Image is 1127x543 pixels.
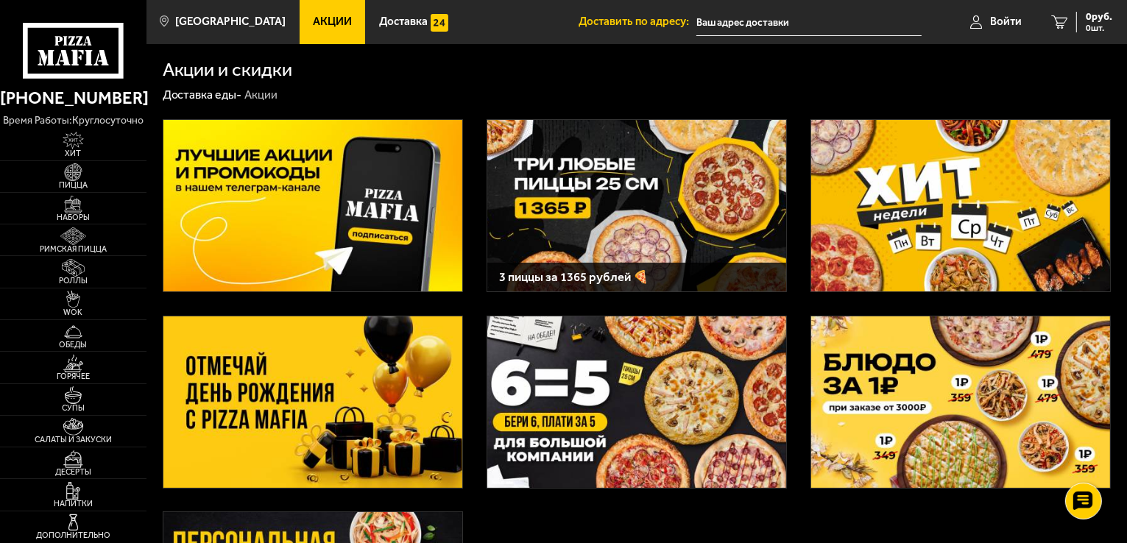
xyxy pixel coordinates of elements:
[175,16,286,27] span: [GEOGRAPHIC_DATA]
[990,16,1022,27] span: Войти
[1086,12,1112,22] span: 0 руб.
[1086,24,1112,32] span: 0 шт.
[499,271,774,283] h3: 3 пиццы за 1365 рублей 🍕
[244,88,278,103] div: Акции
[163,88,242,102] a: Доставка еды-
[379,16,428,27] span: Доставка
[487,119,787,292] a: 3 пиццы за 1365 рублей 🍕
[579,16,696,27] span: Доставить по адресу:
[163,60,293,79] h1: Акции и скидки
[313,16,352,27] span: Акции
[431,14,448,32] img: 15daf4d41897b9f0e9f617042186c801.svg
[696,9,922,36] input: Ваш адрес доставки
